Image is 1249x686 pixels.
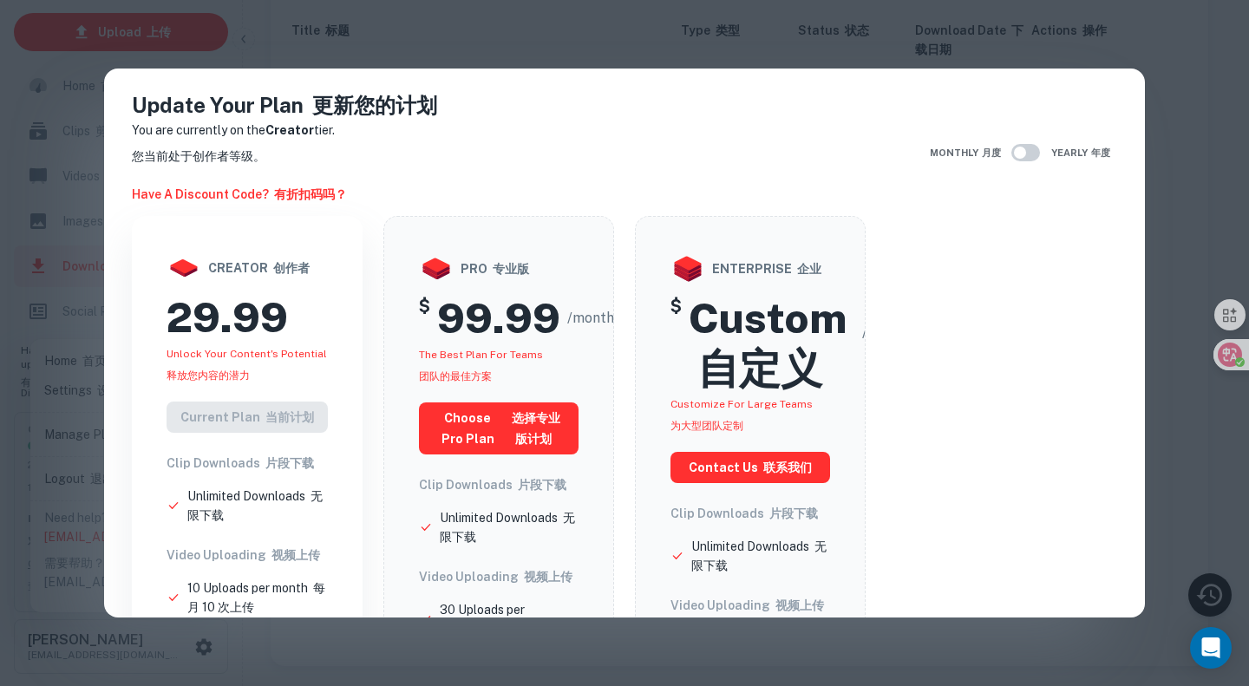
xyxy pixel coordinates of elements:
span: The best plan for teams [419,349,543,382]
button: choose pro plan 选择专业版计划 [419,402,579,454]
h5: $ [419,293,430,343]
font: 为大型团队定制 [670,420,743,432]
font: 片段下载 [518,478,566,492]
h6: Video Uploading [167,546,328,565]
strong: Creator [265,123,314,137]
span: /month [567,308,614,329]
div: enterprise [670,252,830,286]
p: 30 Uploads per month [440,600,579,638]
font: 释放您内容的潜力 [167,369,250,382]
p: Unlimited Downloads [187,487,328,525]
font: 年度 [1091,147,1110,158]
h2: 99.99 [437,293,560,343]
h6: Clip Downloads [670,504,830,523]
div: creator [167,251,328,285]
h2: 29.99 [167,292,288,343]
font: 创作者 [273,261,310,275]
h6: Video Uploading [419,567,579,586]
font: 每月 10 次上传 [187,581,325,614]
font: 视频上传 [271,548,320,562]
h6: Clip Downloads [167,454,328,473]
font: 月度 [982,147,1001,158]
button: Contact us 联系我们 [670,452,830,483]
font: 团队的最佳方案 [419,370,492,382]
font: 企业 [797,262,821,276]
h5: $ [670,293,682,393]
button: Have a discount code? 有折扣码吗？ [125,180,354,209]
font: 视频上传 [775,598,824,612]
div: Open Intercom Messenger [1190,627,1232,669]
font: 专业版 [493,262,529,276]
span: Customize for large teams [670,398,813,432]
font: 自定义 [697,343,822,393]
font: 视频上传 [524,570,572,584]
p: 10 Uploads per month [187,578,328,617]
font: 无限下载 [187,489,323,522]
font: 更新您的计划 [312,93,437,117]
font: 片段下载 [769,506,818,520]
div: pro [419,252,579,286]
h4: Update Your Plan [132,89,437,121]
p: You are currently on the tier. [132,121,437,173]
p: Unlimited Downloads [691,537,830,575]
font: 有折扣码吗？ [274,187,347,201]
span: Unlock your Content's potential [167,348,327,382]
font: 联系我们 [763,461,812,474]
span: /month [862,323,912,364]
span: Yearly [1051,146,1110,160]
p: Unlimited Downloads [440,508,579,546]
h6: Video Uploading [670,596,830,615]
h2: Custom [689,293,855,393]
font: 您当前处于创作者等级。 [132,149,265,163]
span: Monthly [930,146,1001,160]
font: 片段下载 [265,456,314,470]
h6: Have a discount code? [132,185,347,204]
h6: Clip Downloads [419,475,579,494]
font: 无限下载 [440,511,575,544]
font: 选择专业版计划 [512,411,560,446]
